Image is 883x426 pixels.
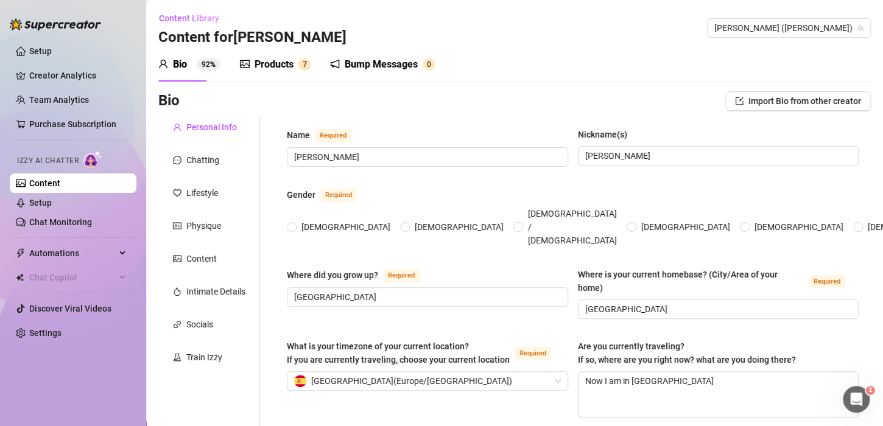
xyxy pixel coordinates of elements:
[16,248,26,258] span: thunderbolt
[240,59,250,69] span: picture
[585,302,850,316] input: Where is your current homebase? (City/Area of your home)
[173,353,181,361] span: experiment
[423,58,435,71] sup: 0
[173,57,187,72] div: Bio
[287,341,510,365] span: What is your timezone of your current location? If you are currently traveling, choose your curre...
[186,318,213,331] div: Socials
[298,58,311,71] sup: 7
[186,153,219,167] div: Chatting
[748,96,861,106] span: Import Bio from other creator
[158,59,168,69] span: user
[714,19,864,37] span: Mika (mikabucchi)
[725,91,871,111] button: Import Bio from other creator
[636,220,735,234] span: [DEMOGRAPHIC_DATA]
[83,150,102,168] img: AI Chatter
[29,95,89,105] a: Team Analytics
[294,290,558,304] input: Where did you grow up?
[315,129,351,142] span: Required
[585,149,850,162] input: Nickname(s)
[294,375,306,387] img: es
[186,219,221,232] div: Physique
[311,372,512,390] span: [GEOGRAPHIC_DATA] ( Europe/[GEOGRAPHIC_DATA] )
[294,150,558,164] input: Name
[173,254,181,263] span: picture
[29,243,116,263] span: Automations
[173,189,181,197] span: heart
[16,273,24,282] img: Chat Copilot
[330,59,340,69] span: notification
[29,198,52,208] a: Setup
[287,128,365,142] label: Name
[523,207,622,247] span: [DEMOGRAPHIC_DATA] / [DEMOGRAPHIC_DATA]
[158,9,229,28] button: Content Library
[578,268,804,295] div: Where is your current homebase? (City/Area of your home)
[578,128,627,141] div: Nickname(s)
[173,156,181,164] span: message
[857,24,864,32] span: team
[17,155,79,167] span: Izzy AI Chatter
[287,187,370,202] label: Gender
[809,275,845,288] span: Required
[29,46,52,56] a: Setup
[29,66,127,85] a: Creator Analytics
[735,97,744,105] span: import
[29,217,92,227] a: Chat Monitoring
[297,220,395,234] span: [DEMOGRAPHIC_DATA]
[287,128,310,142] div: Name
[186,252,217,265] div: Content
[29,268,116,287] span: Chat Copilot
[578,128,636,141] label: Nickname(s)
[750,220,848,234] span: [DEMOGRAPHIC_DATA]
[345,57,418,72] div: Bump Messages
[383,269,420,282] span: Required
[173,287,181,296] span: fire
[29,304,111,313] a: Discover Viral Videos
[842,385,871,414] iframe: Intercom live chat
[197,58,220,71] sup: 92%
[515,347,551,360] span: Required
[578,268,859,295] label: Where is your current homebase? (City/Area of your home)
[320,189,357,202] span: Required
[29,328,62,338] a: Settings
[579,372,859,417] textarea: Now I am in [GEOGRAPHIC_DATA]
[186,351,222,364] div: Train Izzy
[158,91,180,111] h3: Bio
[410,220,508,234] span: [DEMOGRAPHIC_DATA]
[173,222,181,230] span: idcard
[287,188,315,201] div: Gender
[186,186,218,200] div: Lifestyle
[186,120,237,134] div: Personal Info
[158,28,347,47] h3: Content for [PERSON_NAME]
[867,385,876,394] span: 1
[578,341,796,365] span: Are you currently traveling? If so, where are you right now? what are you doing there?
[10,18,101,30] img: logo-BBDzfeDw.svg
[173,123,181,131] span: user
[287,268,433,282] label: Where did you grow up?
[173,320,181,329] span: link
[29,178,60,188] a: Content
[186,285,245,298] div: Intimate Details
[29,119,116,129] a: Purchase Subscription
[159,13,219,23] span: Content Library
[287,268,378,282] div: Where did you grow up?
[303,60,307,69] span: 7
[255,57,294,72] div: Products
